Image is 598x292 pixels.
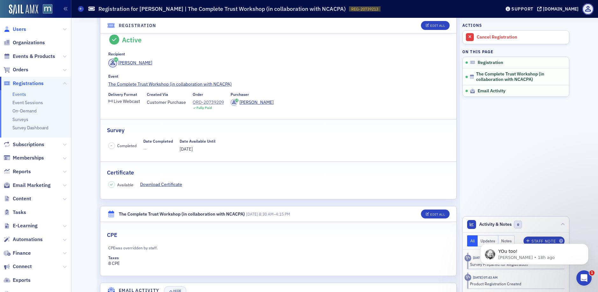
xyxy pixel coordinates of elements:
[246,211,258,217] span: [DATE]
[108,244,322,251] div: CPE was overridden by staff.
[231,92,249,97] div: Purchaser
[13,80,44,87] span: Registrations
[4,26,26,33] a: Users
[462,49,569,54] h4: On this page
[462,22,482,28] h4: Actions
[12,91,26,97] a: Events
[4,80,44,87] a: Registrations
[478,88,505,94] span: Email Activity
[108,255,119,260] div: Taxes
[110,143,112,148] span: –
[147,92,168,97] div: Created Via
[4,66,28,73] a: Orders
[122,36,142,44] div: Active
[537,7,581,11] button: [DOMAIN_NAME]
[143,146,173,153] span: —
[13,39,45,46] span: Organizations
[147,99,186,106] span: Customer Purchase
[4,182,51,189] a: Email Marketing
[465,255,471,261] div: Activity
[246,211,290,217] span: –
[118,60,152,66] div: [PERSON_NAME]
[4,195,31,202] a: Content
[470,261,560,267] div: Survey Prepared for Registration
[351,6,378,12] span: REG-20739213
[107,126,125,134] h2: Survey
[196,106,212,110] div: Fully Paid
[276,211,290,217] time: 4:15 PM
[10,99,99,149] div: Historic Join Date - don't check Historic Membership Type - if the license shows a type add it, i...
[114,100,140,103] div: Live Webcast
[140,181,187,188] a: Download Certificate
[4,277,31,284] a: Exports
[4,168,31,175] a: Reports
[143,139,173,144] div: Date Completed
[38,4,53,15] a: View Homepage
[13,277,31,284] span: Exports
[4,236,43,243] a: Automations
[4,3,16,15] button: go back
[231,99,274,106] a: [PERSON_NAME]
[193,99,224,106] a: ORD-20739209
[12,108,37,114] a: On-Demand
[108,255,189,267] div: 8 CPE
[421,21,450,30] button: Edit All
[12,117,28,122] a: Surveys
[117,143,137,148] span: Completed
[4,154,44,161] a: Memberships
[109,206,119,216] button: Send a message…
[239,99,274,106] div: [PERSON_NAME]
[473,275,498,280] time: 11/7/2024 07:43 AM
[107,231,117,239] h2: CPE
[180,146,193,152] span: [DATE]
[4,209,26,216] a: Tasks
[477,34,566,40] div: Cancel Registration
[13,250,31,257] span: Finance
[9,4,38,15] img: SailAMX
[576,270,592,286] iframe: Intercom live chat
[31,3,72,8] h1: [PERSON_NAME]
[430,213,445,216] div: Edit All
[479,221,512,228] span: Activity & Notes
[4,141,44,148] a: Subscriptions
[107,168,134,177] h2: Certificate
[430,24,445,27] div: Edit All
[111,3,123,15] button: Home
[589,270,594,275] span: 1
[13,66,28,73] span: Orders
[465,274,471,281] div: Activity
[108,92,137,97] div: Delivery Format
[13,182,51,189] span: Email Marketing
[13,209,26,216] span: Tasks
[467,235,478,246] button: All
[13,154,44,161] span: Memberships
[463,31,569,44] a: Cancel Registration
[13,53,55,60] span: Events & Products
[13,168,31,175] span: Reports
[193,92,203,97] div: Order
[4,39,45,46] a: Organizations
[43,4,53,14] img: SailAMX
[471,230,598,275] iframe: Intercom notifications message
[119,211,245,217] div: The Complete Trust Workshop (in collaboration with NCACPA)
[4,53,55,60] a: Events & Products
[180,139,216,144] div: Date Available Until
[4,263,32,270] a: Connect
[119,22,156,29] h4: Registration
[4,250,31,257] a: Finance
[12,125,48,131] a: Survey Dashboard
[108,81,449,88] a: The Complete Trust Workshop (in collaboration with NCACPA)
[108,52,125,56] div: Recipient
[13,26,26,33] span: Users
[98,5,346,13] h1: Registration for [PERSON_NAME] | The Complete Trust Workshop (in collaboration with NCACPA)
[10,209,15,214] button: Emoji picker
[108,59,153,68] a: [PERSON_NAME]
[31,8,44,14] p: Active
[5,195,122,206] textarea: Message…
[476,71,561,82] span: The Complete Trust Workshop (in collaboration with NCACPA)
[18,4,28,14] img: Profile image for Aidan
[470,281,560,287] div: Product Registration Created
